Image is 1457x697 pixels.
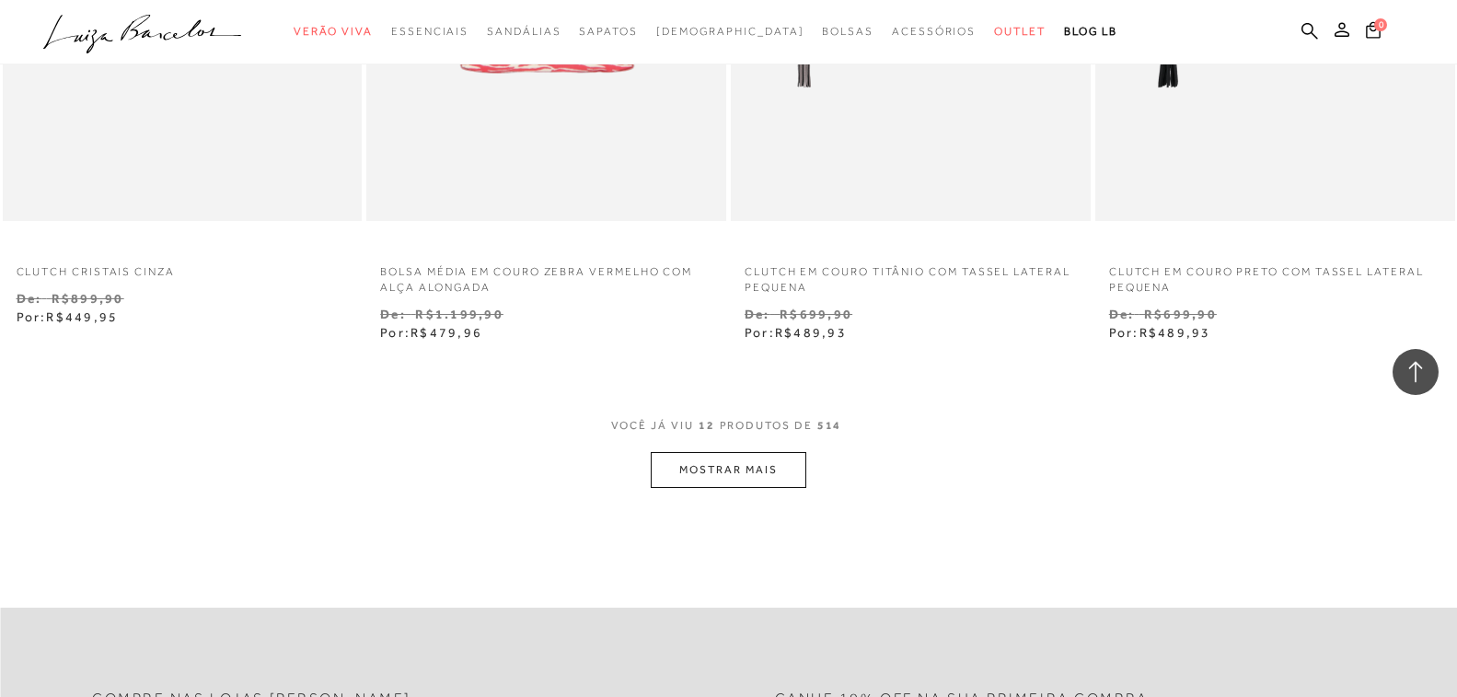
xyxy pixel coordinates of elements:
a: noSubCategoriesText [656,15,804,49]
a: categoryNavScreenReaderText [294,15,373,49]
button: MOSTRAR MAIS [651,452,805,488]
span: Acessórios [892,25,976,38]
small: R$1.199,90 [415,307,503,321]
span: Por: [17,309,119,324]
a: categoryNavScreenReaderText [579,15,637,49]
span: PRODUTOS DE [720,418,813,434]
span: Bolsas [822,25,873,38]
a: categoryNavScreenReaderText [391,15,468,49]
button: 0 [1360,20,1386,45]
span: 0 [1374,18,1387,31]
small: De: [17,291,42,306]
small: R$899,90 [52,291,124,306]
span: R$449,95 [46,309,118,324]
span: BLOG LB [1064,25,1117,38]
small: De: [380,307,406,321]
span: Verão Viva [294,25,373,38]
span: 12 [699,418,715,452]
span: Sapatos [579,25,637,38]
span: Por: [1109,325,1211,340]
a: categoryNavScreenReaderText [994,15,1046,49]
span: [DEMOGRAPHIC_DATA] [656,25,804,38]
span: Por: [745,325,847,340]
small: R$699,90 [1144,307,1217,321]
small: De: [745,307,770,321]
a: CLUTCH CRISTAIS CINZA [3,253,363,280]
span: VOCê JÁ VIU [611,418,694,434]
span: Essenciais [391,25,468,38]
small: R$699,90 [780,307,852,321]
small: De: [1109,307,1135,321]
span: Por: [380,325,482,340]
span: Outlet [994,25,1046,38]
a: BOLSA MÉDIA EM COURO ZEBRA VERMELHO COM ALÇA ALONGADA [366,253,726,296]
span: 514 [817,418,842,452]
a: categoryNavScreenReaderText [822,15,873,49]
a: categoryNavScreenReaderText [892,15,976,49]
span: R$479,96 [411,325,482,340]
a: CLUTCH EM COURO TITÂNIO COM TASSEL LATERAL PEQUENA [731,253,1091,296]
span: R$489,93 [1139,325,1211,340]
a: BLOG LB [1064,15,1117,49]
a: CLUTCH EM COURO PRETO COM TASSEL LATERAL PEQUENA [1095,253,1455,296]
span: Sandálias [487,25,561,38]
span: R$489,93 [775,325,847,340]
a: categoryNavScreenReaderText [487,15,561,49]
